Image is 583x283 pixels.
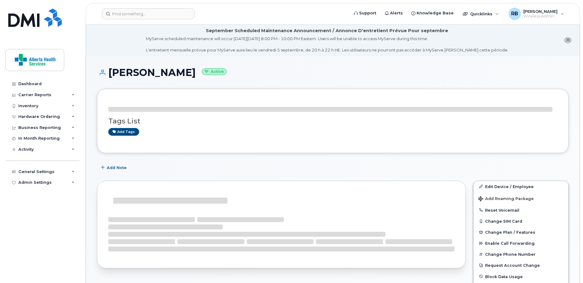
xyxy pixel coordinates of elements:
[485,241,535,246] span: Enable Call Forwarding
[206,28,448,34] div: September Scheduled Maintenance Announcement / Annonce D'entretient Prévue Pour septembre
[564,37,572,43] button: close notification
[473,249,568,260] button: Change Phone Number
[473,271,568,282] button: Block Data Usage
[97,162,132,173] button: Add Note
[473,205,568,216] button: Reset Voicemail
[473,238,568,249] button: Enable Call Forwarding
[473,227,568,238] button: Change Plan / Features
[473,216,568,227] button: Change SIM Card
[202,68,227,75] small: Active
[473,260,568,271] button: Request Account Change
[473,181,568,192] a: Edit Device / Employee
[146,36,508,53] div: MyServe scheduled maintenance will occur [DATE][DATE] 8:00 PM - 10:00 PM Eastern. Users will be u...
[478,196,534,202] span: Add Roaming Package
[108,117,557,125] h3: Tags List
[473,192,568,205] button: Add Roaming Package
[108,128,139,136] a: Add tags
[97,67,569,78] h1: [PERSON_NAME]
[485,230,535,235] span: Change Plan / Features
[107,165,127,171] span: Add Note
